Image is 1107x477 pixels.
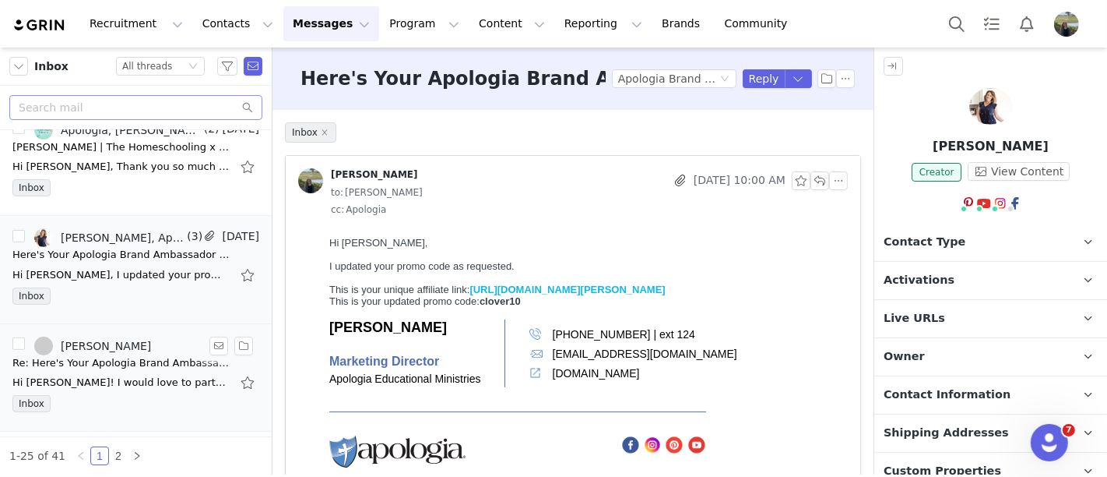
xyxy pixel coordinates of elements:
span: Live URLs [884,310,945,327]
span: M.O.M.=Master [61,461,137,474]
img: Apologia_Logo_WEB300.png [6,205,142,237]
span: — [248,461,258,474]
span: [DATE] 10:00 AM [694,171,785,190]
img: email.png [206,116,220,130]
button: Reporting [555,6,652,41]
span: Apologia [331,201,386,218]
i: icon: down [188,62,198,72]
span: | [121,436,171,449]
a: [PERSON_NAME], Apologia, [PERSON_NAME] [34,228,184,247]
img: 593b4443-fad4-4952-9f33-ce2b1f731320.jpg [298,168,323,193]
button: Reply [743,69,785,88]
span: Contact Information [884,387,1010,404]
span: | [66,436,118,449]
div: So, is that my affiliate link? Just checking. I have a weird way I have to embed it into my /apol... [17,299,518,337]
div: Hi Alyssa, Thank you so much for reaching out. I’ve always appreciated the heart behind Apologia’... [12,159,230,175]
b: clover10 [156,65,198,76]
button: Program [380,6,469,41]
a: [PERSON_NAME] [298,168,418,193]
i: icon: left [76,451,86,461]
span: Inbox [285,122,336,143]
span: My Podcast: [17,424,77,436]
button: Content [469,6,554,41]
li: Previous Page [72,447,90,465]
span: Send Email [244,57,262,76]
span: Activations [884,272,954,289]
a: M.O.M.=MasterOrganizer of Mayhem [61,461,244,474]
span: Inbox [12,288,51,305]
a: Instagram [66,436,114,449]
input: Search mail [9,95,262,120]
span: Organizer of Mayhem [140,461,245,474]
p: [PERSON_NAME] [874,137,1107,156]
a: Tasks [975,6,1009,41]
span: Inbox [34,58,69,75]
div: Krista | The Homeschooling x Apologia Let’s Collab! [12,140,230,155]
span: Inbox [12,395,51,412]
a: Facebook [121,436,168,449]
img: youtube [364,205,383,224]
span: (3) [184,228,202,245]
div: Hi Alyssa! I would love to partner with Apologia this year and promote your math curriculum/share... [12,375,230,390]
img: * Email Signature Business.png [17,387,182,399]
a: Brands [652,6,714,41]
div: This is your updated promo code: [6,65,518,76]
a: 2 [110,447,127,465]
button: Recruitment [80,6,192,41]
a: Community [715,6,804,41]
span: Author of [17,461,61,474]
div: All threads [122,58,172,75]
img: 593b4443-fad4-4952-9f33-ce2b1f731320.jpg [1054,12,1079,37]
button: Contacts [193,6,283,41]
img: Kristi Clover [969,88,1012,125]
a: [PERSON_NAME] [34,337,151,355]
a: [URL][DOMAIN_NAME][PERSON_NAME] [146,53,342,65]
img: pinterest [342,205,360,224]
div: Hi [PERSON_NAME], [6,6,518,18]
li: Next Page [128,447,146,465]
a: [DOMAIN_NAME] [80,424,167,436]
div: I updated your promo code as requested. [6,30,518,41]
button: Messages [283,6,379,41]
h3: Here's Your Apologia Brand Ambassador Link and Code, [PERSON_NAME] [300,65,1069,93]
strong: Marketing Director [6,124,116,137]
div: Apologia Brand Ambassadors [618,70,717,87]
div: [PERSON_NAME] [331,168,418,181]
a: Twitter [174,436,206,449]
a: [PHONE_NUMBER] | ext 124 [230,97,372,110]
button: Profile [1045,12,1095,37]
img: phone-call.png [206,97,218,109]
i: icon: search [242,102,253,113]
i: icon: right [132,451,142,461]
div: [DATE][DATE] 4:24 PM [PERSON_NAME] < > wrote: [6,262,518,274]
a: [DOMAIN_NAME] [230,136,317,149]
a: grin logo [12,18,67,33]
div: Also, is there a login area for the affiliate area? [17,349,518,362]
button: Notifications [1010,6,1044,41]
img: facebook [298,205,317,224]
span: 7 [1063,424,1075,436]
a: my Focus on the Family interview [308,461,470,474]
span: cc: [331,201,344,218]
div: This is your unique affiliate link: [6,53,518,65]
li: 1-25 of 41 [9,447,65,465]
img: instagram [321,206,338,223]
img: external-link.png [206,136,218,148]
li: 1 [90,447,109,465]
i: icon: close [321,129,329,136]
span: Shipping Addresses [884,425,1009,442]
a: [DOMAIN_NAME] [77,412,164,424]
div: [PERSON_NAME] [DATE] 10:00 AMto:[PERSON_NAME] cc:Apologia [286,156,860,231]
a: [EMAIL_ADDRESS][DOMAIN_NAME] [219,262,403,274]
span: My Website: [17,412,164,424]
li: 2 [109,447,128,465]
button: View Content [968,162,1070,181]
img: 18657fc5-df78-4070-ad66-27b7e7625bf6--s.jpg [34,121,53,140]
span: Creator [912,163,962,182]
img: instagram.svg [994,197,1007,210]
div: [PERSON_NAME], Apologia, [PERSON_NAME] [61,231,184,244]
h3: [PERSON_NAME] [6,89,158,105]
span: Inbox [12,179,51,196]
span: Contact Type [884,234,965,251]
div: [PERSON_NAME] [61,340,151,352]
